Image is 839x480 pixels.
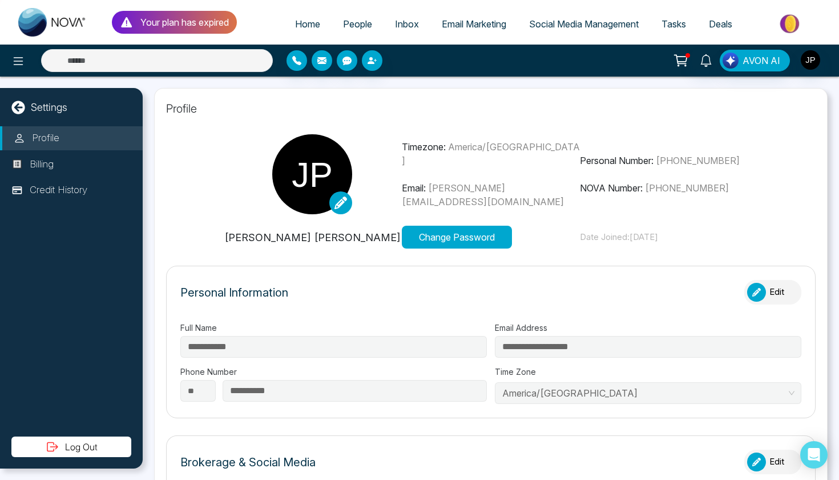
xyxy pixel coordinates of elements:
button: Log Out [11,437,131,457]
button: Edit [744,280,801,305]
a: Email Marketing [430,13,518,35]
span: AVON AI [743,54,780,67]
p: Personal Number: [580,154,759,167]
span: Home [295,18,320,30]
a: Home [284,13,332,35]
p: Date Joined: [DATE] [580,231,759,244]
label: Full Name [180,322,487,334]
span: Deals [709,18,732,30]
label: Email Address [495,322,801,334]
img: Nova CRM Logo [18,8,87,37]
span: [PERSON_NAME][EMAIL_ADDRESS][DOMAIN_NAME] [402,182,564,207]
img: Lead Flow [723,53,739,69]
span: Inbox [395,18,419,30]
p: Credit History [30,183,87,198]
span: America/Toronto [502,385,794,402]
span: Tasks [661,18,686,30]
a: Tasks [650,13,697,35]
p: NOVA Number: [580,181,759,195]
p: Your plan has expired [140,15,229,29]
p: Personal Information [180,284,288,301]
img: Market-place.gif [749,11,832,37]
p: Profile [32,131,59,146]
span: [PHONE_NUMBER] [656,155,740,166]
p: Brokerage & Social Media [180,454,316,471]
span: Social Media Management [529,18,639,30]
span: America/[GEOGRAPHIC_DATA] [402,141,580,166]
p: Email: [402,181,580,209]
p: Timezone: [402,140,580,167]
button: Change Password [402,226,512,249]
span: [PHONE_NUMBER] [645,182,729,194]
a: People [332,13,384,35]
button: Edit [744,450,801,474]
div: Open Intercom Messenger [800,441,828,469]
img: User Avatar [801,50,820,70]
p: Billing [30,157,54,172]
a: Inbox [384,13,430,35]
p: [PERSON_NAME] [PERSON_NAME] [223,230,402,245]
label: Time Zone [495,366,801,378]
label: Phone Number [180,366,487,378]
span: People [343,18,372,30]
a: Deals [697,13,744,35]
a: Social Media Management [518,13,650,35]
p: Settings [31,99,67,115]
button: AVON AI [720,50,790,71]
span: Email Marketing [442,18,506,30]
p: Profile [166,100,816,117]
